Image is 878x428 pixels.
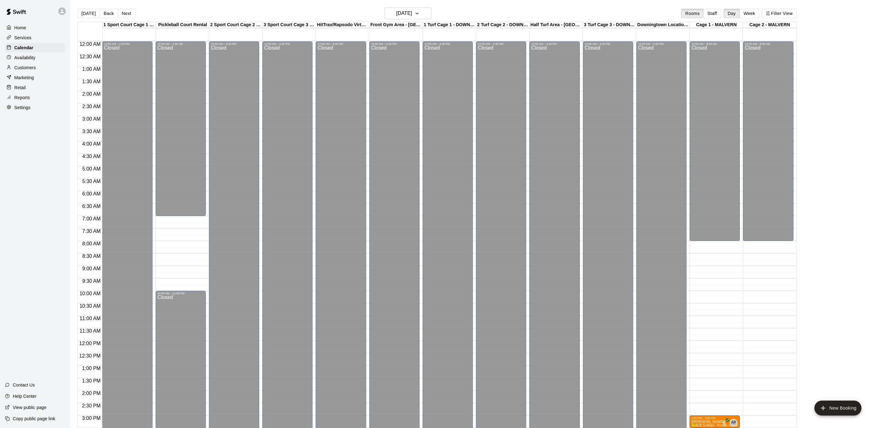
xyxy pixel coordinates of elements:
p: Reports [14,94,30,101]
div: Closed [158,46,204,218]
div: 12:00 AM – 4:30 PM [371,42,418,46]
div: 3 Turf Cage 3 - DOWNINGTOWN [583,22,636,28]
div: 12:00 AM – 4:30 PM [318,42,364,46]
span: 9:00 AM [81,266,102,271]
span: 2:30 AM [81,104,102,109]
p: Customers [14,65,36,71]
div: Alexa Peterson [730,419,737,426]
a: Home [5,23,65,32]
div: 12:00 AM – 8:00 AM [745,42,791,46]
span: 1:00 PM [80,366,102,371]
a: Services [5,33,65,42]
div: 12:00 AM – 7:00 AM: Closed [156,41,206,216]
div: 12:00 AM – 8:00 AM [691,42,738,46]
span: 2:00 AM [81,91,102,97]
a: Calendar [5,43,65,52]
button: Staff [703,9,721,18]
div: Pickleball Court Rental [156,22,209,28]
div: Front Gym Area - [GEOGRAPHIC_DATA] [369,22,423,28]
span: 11:30 AM [78,328,102,334]
span: 4:00 AM [81,141,102,147]
span: 4:30 AM [81,154,102,159]
a: Retail [5,83,65,92]
div: 3:00 PM – 3:30 PM [691,416,738,420]
a: Marketing [5,73,65,82]
div: Downingtown Location - OUTDOOR Turf Area [636,22,690,28]
div: Cage 2 - MALVERN [743,22,796,28]
span: 11:00 AM [78,316,102,321]
p: Calendar [14,45,33,51]
button: Back [99,9,118,18]
div: 10:00 AM – 11:59 PM [158,292,204,295]
span: 12:30 AM [78,54,102,59]
span: 12:00 PM [78,341,102,346]
p: Retail [14,84,26,91]
span: AP [731,420,736,426]
h6: [DATE] [396,9,412,18]
span: 1:00 AM [81,66,102,72]
span: 6:30 AM [81,204,102,209]
span: 1:30 PM [80,378,102,383]
span: 8:00 AM [81,241,102,246]
span: 7:00 AM [81,216,102,221]
span: 3:00 PM [80,416,102,421]
p: Settings [14,104,31,111]
div: 12:00 AM – 7:00 AM [158,42,204,46]
span: 6:00 AM [81,191,102,196]
div: 12:00 AM – 8:00 AM: Closed [743,41,793,241]
span: 3:00 AM [81,116,102,122]
div: 12:00 AM – 4:30 PM [264,42,311,46]
p: View public page [13,404,46,411]
span: 5:00 AM [81,166,102,171]
div: 12:00 AM – 4:30 PM [478,42,524,46]
button: Day [724,9,740,18]
span: All customers have paid [721,420,727,426]
p: Marketing [14,75,34,81]
p: Contact Us [13,382,35,388]
div: 2 Sport Court Cage 2 - DOWNINGTOWN [209,22,263,28]
span: 8:30 AM [81,253,102,259]
span: 3:30 AM [81,129,102,134]
span: 2:00 PM [80,391,102,396]
span: 10:00 AM [78,291,102,296]
div: 12:00 AM – 4:30 PM [211,42,257,46]
div: 1 Turf Cage 1 - DOWNINGTOWN [423,22,476,28]
div: 12:00 AM – 8:00 AM: Closed [690,41,740,241]
div: 3:00 PM – 3:30 PM: Cameron Clements [690,416,740,428]
button: Filter View [762,9,797,18]
div: 3 Sport Court Cage 3 - DOWNINGTOWN [263,22,316,28]
div: 12:00 AM – 4:30 PM [585,42,631,46]
a: Availability [5,53,65,62]
span: 5:30 AM [81,179,102,184]
button: [DATE] [77,9,100,18]
span: 9:30 AM [81,278,102,284]
a: Reports [5,93,65,102]
button: Week [740,9,759,18]
div: 12:00 AM – 4:30 PM [638,42,685,46]
p: Copy public page link [13,416,55,422]
div: 1 Sport Court Cage 1 - DOWNINGTOWN [103,22,156,28]
div: HitTrax/Rapsodo Virtual Reality Rental Cage - 16'x35' [316,22,369,28]
a: Customers [5,63,65,72]
span: 2:30 PM [80,403,102,408]
div: 2 Turf Cage 2 - DOWNINGTOWN [476,22,530,28]
div: Closed [745,46,791,243]
div: 12:00 AM – 4:30 PM [424,42,471,46]
p: Home [14,25,26,31]
button: [DATE] [385,7,431,19]
span: Alexa Peterson [732,419,737,426]
p: Availability [14,55,36,61]
div: 12:00 AM – 4:30 PM [531,42,578,46]
div: Cage 1 - MALVERN [690,22,743,28]
span: 🥎MJB Softball - Private Lesson - 30 Minute - [GEOGRAPHIC_DATA] LOCATION🥎 [691,424,816,427]
div: Half Turf Area - [GEOGRAPHIC_DATA] [530,22,583,28]
a: Settings [5,103,65,112]
div: 12:00 AM – 4:30 PM [104,42,150,46]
